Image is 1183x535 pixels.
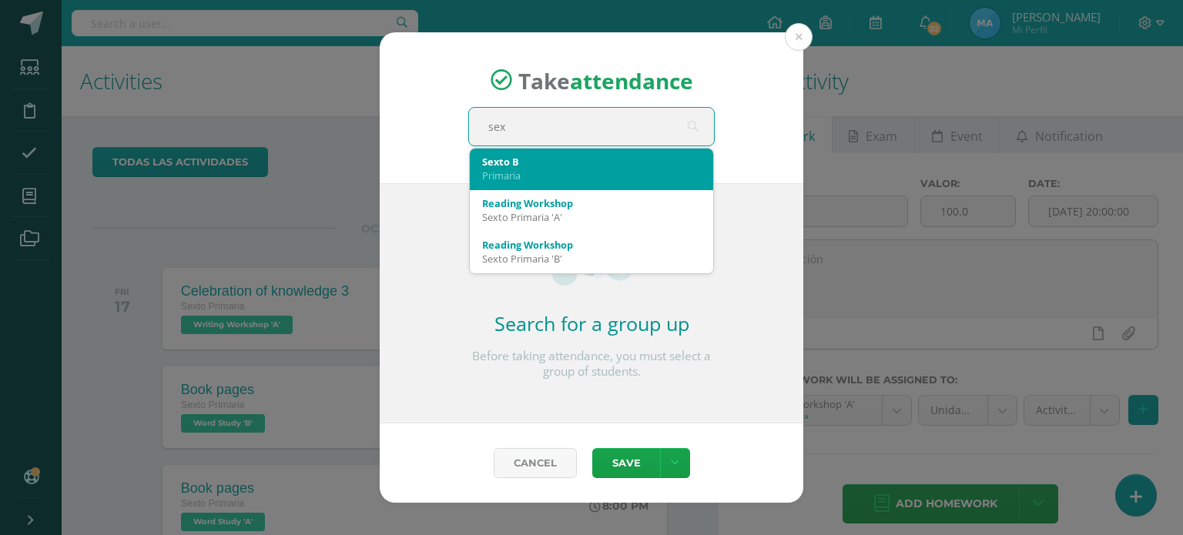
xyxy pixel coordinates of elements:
[482,169,701,182] div: Primaria
[592,448,660,478] button: Save
[468,310,715,336] h2: Search for a group up
[482,252,701,266] div: Sexto Primaria 'B'
[482,155,701,169] div: Sexto B
[494,448,577,478] a: Cancel
[482,196,701,210] div: Reading Workshop
[785,23,813,51] button: Close (Esc)
[518,65,693,95] span: Take
[482,238,701,252] div: Reading Workshop
[468,349,715,380] p: Before taking attendance, you must select a group of students.
[482,210,701,224] div: Sexto Primaria 'A'
[570,65,693,95] strong: attendance
[469,108,714,145] input: Search for a grade or section here…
